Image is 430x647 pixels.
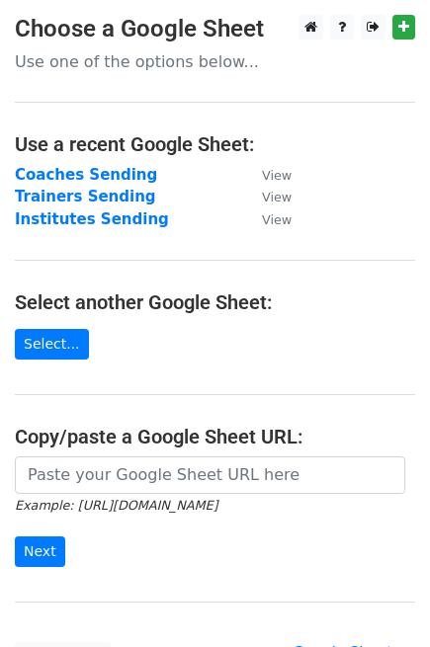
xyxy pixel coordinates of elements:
p: Use one of the options below... [15,51,415,72]
h4: Use a recent Google Sheet: [15,132,415,156]
h4: Copy/paste a Google Sheet URL: [15,425,415,448]
h3: Choose a Google Sheet [15,15,415,43]
a: View [242,210,292,228]
a: Coaches Sending [15,166,157,184]
a: Institutes Sending [15,210,169,228]
a: Trainers Sending [15,188,156,205]
h4: Select another Google Sheet: [15,290,415,314]
small: View [262,168,292,183]
input: Next [15,536,65,567]
a: View [242,166,292,184]
input: Paste your Google Sheet URL here [15,456,405,494]
a: View [242,188,292,205]
small: View [262,190,292,204]
a: Select... [15,329,89,360]
small: Example: [URL][DOMAIN_NAME] [15,498,217,513]
small: View [262,212,292,227]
